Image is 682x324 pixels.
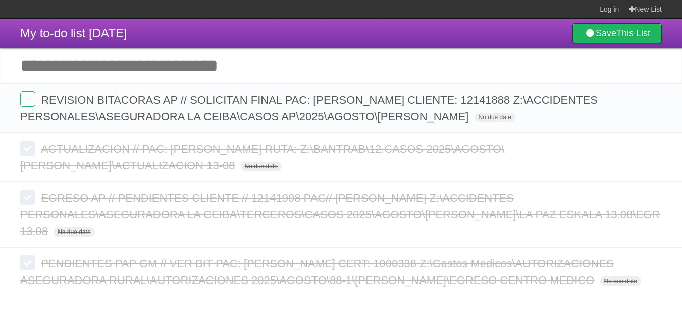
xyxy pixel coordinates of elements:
[572,23,662,43] a: SaveThis List
[54,227,94,237] span: No due date
[20,143,504,172] span: ACTUALIZACION // PAC: [PERSON_NAME] RUTA: Z:\BANTRAB\12.CASOS 2025\AGOSTO\[PERSON_NAME]\ACTUALIZA...
[475,113,515,122] span: No due date
[20,190,35,205] label: Done
[20,26,127,40] span: My to-do list [DATE]
[20,91,35,107] label: Done
[616,28,650,38] b: This List
[20,257,614,287] span: PENDIENTES PAP GM // VER BIT PAC: [PERSON_NAME] CERT: 1000338 Z:\Gastos Medicos\AUTORIZACIONES AS...
[20,255,35,270] label: Done
[20,94,598,123] span: REVISION BITACORAS AP // SOLICITAN FINAL PAC: [PERSON_NAME] CLIENTE: 12141888 Z:\ACCIDENTES PERSO...
[20,192,660,238] span: EGRESO AP // PENDIENTES CLIENTE // 12141998 PAC// [PERSON_NAME] Z:\ACCIDENTES PERSONALES\ASEGURAD...
[241,162,282,171] span: No due date
[20,141,35,156] label: Done
[600,276,641,286] span: No due date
